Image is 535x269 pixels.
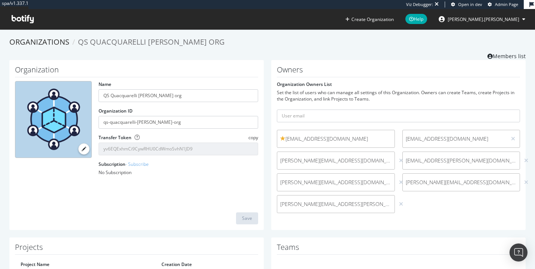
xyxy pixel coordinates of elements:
[277,110,520,122] input: User email
[277,81,332,87] label: Organization Owners List
[242,215,252,221] div: Save
[280,135,392,143] span: [EMAIL_ADDRESS][DOMAIN_NAME]
[277,243,520,255] h1: Teams
[248,134,258,141] span: copy
[126,161,149,167] a: - Subscribe
[406,179,517,186] span: [PERSON_NAME][EMAIL_ADDRESS][DOMAIN_NAME]
[433,13,531,25] button: [PERSON_NAME].[PERSON_NAME]
[451,2,482,8] a: Open in dev
[406,157,517,164] span: [EMAIL_ADDRESS][PERSON_NAME][DOMAIN_NAME]
[99,116,258,129] input: Organization ID
[280,157,392,164] span: [PERSON_NAME][EMAIL_ADDRESS][DOMAIN_NAME]
[78,37,225,47] span: QS Quacquarelli [PERSON_NAME] org
[99,134,132,141] label: Transfer Token
[510,243,528,261] div: Open Intercom Messenger
[9,37,526,48] ol: breadcrumbs
[280,200,392,208] span: [PERSON_NAME][EMAIL_ADDRESS][PERSON_NAME][DOMAIN_NAME]
[99,169,258,176] div: No Subscription
[15,243,258,255] h1: Projects
[15,66,258,77] h1: Organization
[280,179,392,186] span: [PERSON_NAME][EMAIL_ADDRESS][DOMAIN_NAME]
[9,37,69,47] a: Organizations
[99,81,111,87] label: Name
[406,135,504,143] span: [EMAIL_ADDRESS][DOMAIN_NAME]
[458,2,482,7] span: Open in dev
[345,16,394,23] button: Create Organization
[277,66,520,77] h1: Owners
[495,2,518,7] span: Admin Page
[488,2,518,8] a: Admin Page
[99,108,133,114] label: Organization ID
[487,51,526,60] a: Members list
[406,2,433,8] div: Viz Debugger:
[277,89,520,102] div: Set the list of users who can manage all settings of this Organization. Owners can create Teams, ...
[99,161,149,167] label: Subscription
[405,14,427,24] span: Help
[236,212,258,224] button: Save
[448,16,519,23] span: emma.destexhe
[99,89,258,102] input: name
